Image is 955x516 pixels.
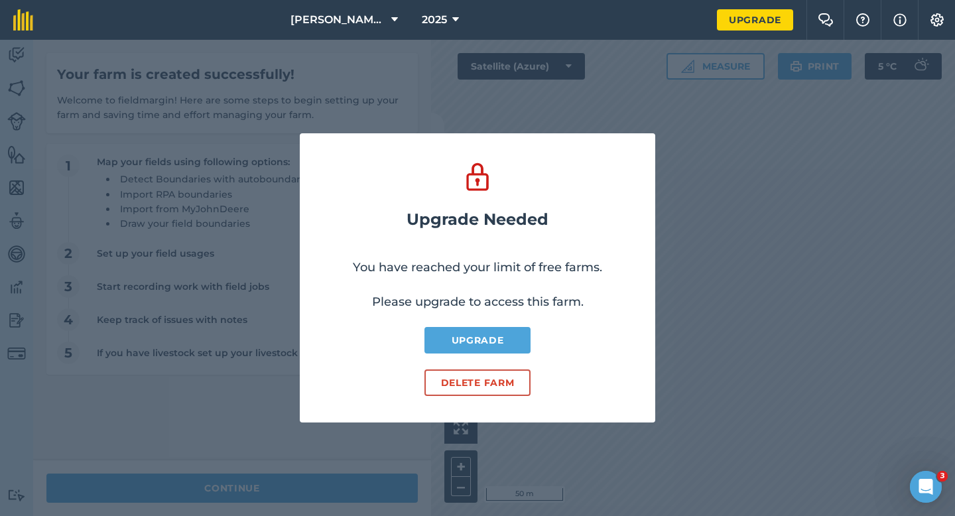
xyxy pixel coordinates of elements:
h2: Upgrade Needed [407,210,548,229]
p: Please upgrade to access this farm. [372,292,584,311]
img: A cog icon [929,13,945,27]
img: Two speech bubbles overlapping with the left bubble in the forefront [818,13,834,27]
span: [PERSON_NAME] Farming LTD [290,12,386,28]
img: svg+xml;base64,PHN2ZyB4bWxucz0iaHR0cDovL3d3dy53My5vcmcvMjAwMC9zdmciIHdpZHRoPSIxNyIgaGVpZ2h0PSIxNy... [893,12,907,28]
span: 3 [937,471,948,482]
span: 2025 [422,12,447,28]
p: You have reached your limit of free farms. [353,258,602,277]
img: A question mark icon [855,13,871,27]
button: Delete farm [424,369,531,396]
iframe: Intercom live chat [910,471,942,503]
a: Upgrade [717,9,793,31]
img: fieldmargin Logo [13,9,33,31]
a: Upgrade [424,327,531,354]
